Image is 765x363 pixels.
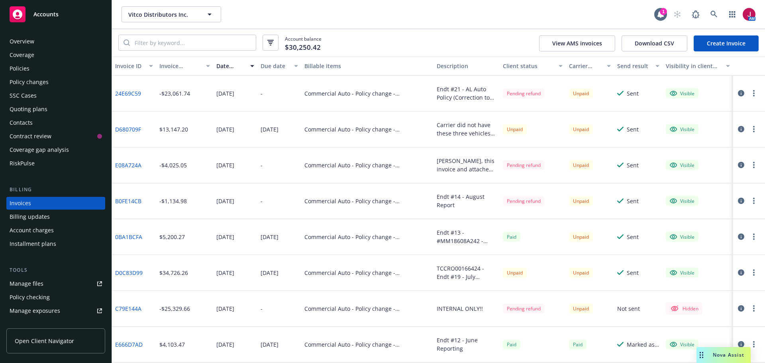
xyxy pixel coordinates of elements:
div: Manage files [10,277,43,290]
a: Invoices [6,197,105,210]
div: [PERSON_NAME], this invoice and attached endorsement reflects the corrected [DATE] - New TIV valu... [437,157,496,173]
div: Paid [503,339,520,349]
div: Sent [627,89,639,98]
div: $13,147.20 [159,125,188,133]
div: Account charges [10,224,54,237]
div: Billing [6,186,105,194]
div: Date issued [216,62,245,70]
span: Vitco Distributors Inc. [128,10,197,19]
div: -$23,061.74 [159,89,190,98]
div: Pending refund [503,88,545,98]
div: SSC Cases [10,89,37,102]
a: Account charges [6,224,105,237]
span: Paid [503,232,520,242]
span: Nova Assist [713,351,744,358]
div: Sent [627,161,639,169]
div: Billable items [304,62,430,70]
div: Unpaid [503,268,527,278]
div: Unpaid [569,232,593,242]
div: Visible [670,161,694,169]
div: Marked as sent [627,340,659,349]
a: Accounts [6,3,105,26]
div: [DATE] [216,340,234,349]
a: Switch app [724,6,740,22]
div: Endt #13 - #MM18608A242 - [DATE] Reporting [437,228,496,245]
div: Installment plans [10,237,56,250]
div: Policies [10,62,29,75]
a: Installment plans [6,237,105,250]
span: Accounts [33,11,59,18]
span: Account balance [285,35,322,50]
div: Commercial Auto - Policy change - MM18608A24 [304,233,430,241]
a: Policies [6,62,105,75]
div: Invoices [10,197,31,210]
button: Download CSV [622,35,687,51]
a: E08A724A [115,161,141,169]
a: 0BA1BCFA [115,233,142,241]
div: -$1,134.98 [159,197,187,205]
a: Manage files [6,277,105,290]
a: Coverage [6,49,105,61]
div: [DATE] [261,125,279,133]
div: [DATE] [216,197,234,205]
div: Contract review [10,130,51,143]
div: Due date [261,62,290,70]
div: Pending refund [503,196,545,206]
div: Contacts [10,116,33,129]
div: Carrier did not have these three vehicles on their schedule: 251760 - Ryder 251760 2926891 2020 [... [437,121,496,137]
svg: Search [124,39,130,46]
div: Unpaid [569,304,593,314]
button: Description [433,57,500,76]
div: Sent [627,233,639,241]
div: Commercial Auto - Policy change - MM18608A24 [304,161,430,169]
div: Drag to move [696,347,706,363]
div: INTERNAL ONLY!! [437,304,483,313]
div: [DATE] [216,89,234,98]
div: Description [437,62,496,70]
a: SSC Cases [6,89,105,102]
a: E666D7AD [115,340,143,349]
div: - [261,197,263,205]
div: Commercial Auto - Policy change - MM18608A23 [304,304,430,313]
div: Invoice ID [115,62,144,70]
div: Not sent [617,304,640,313]
div: Visibility in client dash [666,62,721,70]
div: $34,726.26 [159,269,188,277]
button: Visibility in client dash [663,57,733,76]
div: [DATE] [216,304,234,313]
div: Unpaid [569,160,593,170]
a: Create Invoice [694,35,759,51]
button: Send result [614,57,663,76]
div: $4,103.47 [159,340,185,349]
span: Open Client Navigator [15,337,74,345]
div: Manage exposures [10,304,60,317]
a: Manage certificates [6,318,105,331]
a: Overview [6,35,105,48]
button: View AMS invoices [539,35,615,51]
a: Report a Bug [688,6,704,22]
span: $30,250.42 [285,42,321,53]
a: Billing updates [6,210,105,223]
div: - [261,304,263,313]
a: Start snowing [669,6,685,22]
div: Coverage gap analysis [10,143,69,156]
div: [DATE] [216,125,234,133]
div: Pending refund [503,304,545,314]
div: - [261,161,263,169]
div: Commercial Auto - Policy change - MM18608A24 [304,197,430,205]
div: [DATE] [216,233,234,241]
div: Visible [670,126,694,133]
div: -$25,329.66 [159,304,190,313]
div: Paid [569,339,586,349]
div: Visible [670,90,694,97]
div: $5,200.27 [159,233,185,241]
div: - [261,89,263,98]
button: Carrier status [566,57,614,76]
button: Client status [500,57,566,76]
div: Quoting plans [10,103,47,116]
div: Unpaid [503,124,527,134]
button: Due date [257,57,302,76]
div: [DATE] [216,161,234,169]
div: Unpaid [569,196,593,206]
div: Endt #21 - AL Auto Policy (Correction to Endt #18) [437,85,496,102]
